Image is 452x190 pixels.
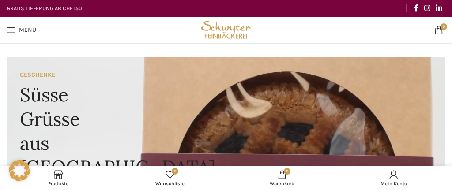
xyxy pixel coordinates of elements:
a: Facebook social link [411,1,421,15]
a: 0 Wunschliste [114,168,226,188]
span: Warenkorb [230,181,334,186]
a: Site logo [199,26,253,33]
a: Produkte [2,168,114,188]
a: Instagram social link [421,1,433,15]
span: Produkte [7,181,110,186]
img: Bäckerei Schwyter [199,17,253,43]
a: Mein Konto [338,168,450,188]
div: My cart [226,168,338,188]
span: Menu [19,27,36,33]
span: Mein Konto [343,181,446,186]
span: 0 [172,168,178,175]
a: Open mobile menu [2,21,41,39]
a: 0 [430,21,448,39]
span: 0 [284,168,290,175]
span: Wunschliste [119,181,222,186]
span: 0 [441,23,447,30]
a: Linkedin social link [433,1,445,15]
a: 0 Warenkorb [226,168,338,188]
strong: GRATIS LIEFERUNG AB CHF 150 [7,5,82,11]
div: Meine Wunschliste [114,168,226,188]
